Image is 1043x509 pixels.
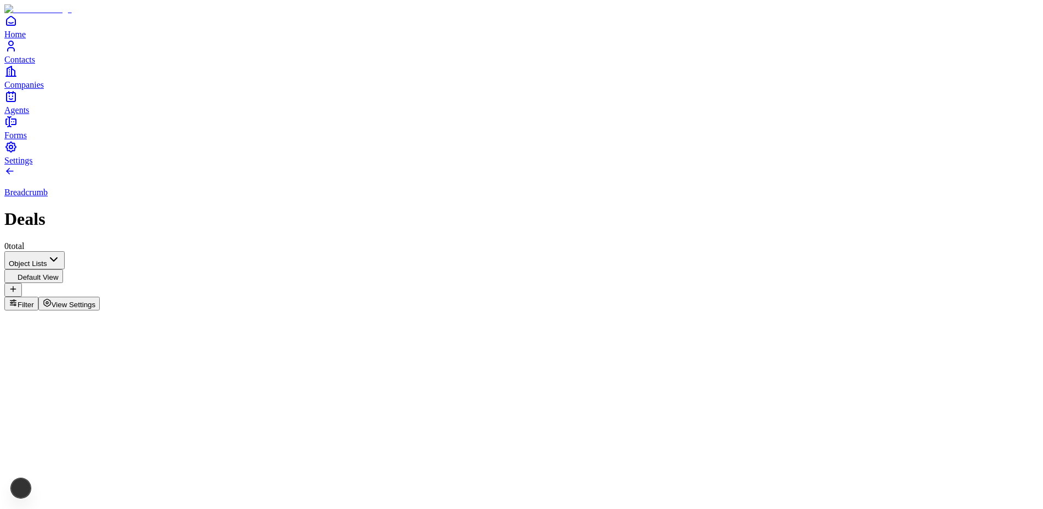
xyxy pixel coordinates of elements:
h1: Deals [4,209,1039,229]
span: Settings [4,156,33,165]
button: Default View [4,269,63,283]
span: Forms [4,131,27,140]
span: Companies [4,80,44,89]
p: Breadcrumb [4,188,1039,197]
span: View Settings [52,301,96,309]
span: Home [4,30,26,39]
a: Companies [4,65,1039,89]
div: 0 total [4,241,1039,251]
span: Filter [18,301,34,309]
img: Item Brain Logo [4,4,72,14]
span: Contacts [4,55,35,64]
a: Contacts [4,39,1039,64]
a: Breadcrumb [4,169,1039,197]
a: Settings [4,140,1039,165]
a: Agents [4,90,1039,115]
button: Filter [4,297,38,310]
a: Forms [4,115,1039,140]
button: View Settings [38,297,100,310]
span: Agents [4,105,29,115]
a: Home [4,14,1039,39]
